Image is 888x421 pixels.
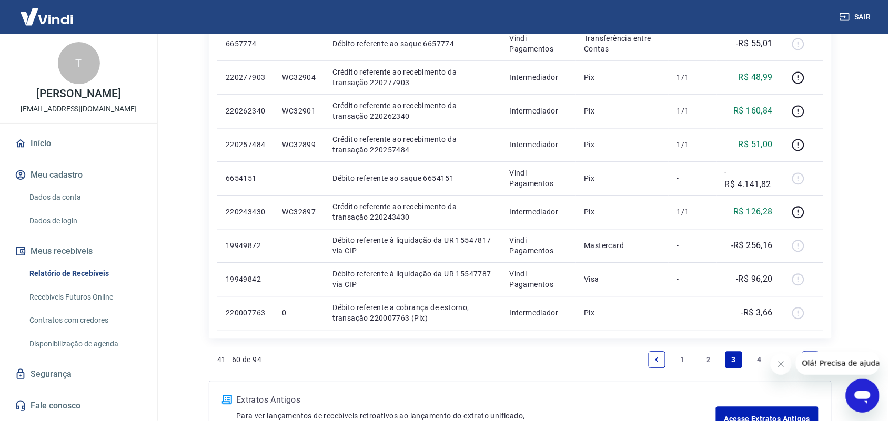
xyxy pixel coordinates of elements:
[25,310,145,331] a: Contratos com credores
[21,104,137,115] p: [EMAIL_ADDRESS][DOMAIN_NAME]
[751,352,768,368] a: Page 4
[677,274,708,285] p: -
[226,207,266,218] p: 220243430
[677,106,708,117] p: 1/1
[13,363,145,386] a: Segurança
[510,140,568,150] p: Intermediador
[226,173,266,184] p: 6654151
[677,207,708,218] p: 1/1
[736,38,773,50] p: -R$ 55,01
[226,106,266,117] p: 220262340
[282,207,316,218] p: WC32897
[332,135,492,156] p: Crédito referente ao recebimento da transação 220257484
[700,352,717,368] a: Page 2
[734,105,773,118] p: R$ 160,84
[236,394,716,407] p: Extratos Antigos
[226,308,266,319] p: 220007763
[25,333,145,355] a: Disponibilização de agenda
[771,354,792,375] iframe: Fechar mensagem
[584,241,660,251] p: Mastercard
[13,394,145,417] a: Fale conosco
[584,73,660,83] p: Pix
[13,132,145,155] a: Início
[510,73,568,83] p: Intermediador
[510,34,568,55] p: Vindi Pagamentos
[332,173,492,184] p: Débito referente ao saque 6654151
[25,187,145,208] a: Dados da conta
[332,101,492,122] p: Crédito referente ao recebimento da transação 220262340
[217,355,261,365] p: 41 - 60 de 94
[584,34,660,55] p: Transferência entre Contas
[584,308,660,319] p: Pix
[510,235,568,256] p: Vindi Pagamentos
[226,140,266,150] p: 220257484
[25,263,145,284] a: Relatório de Recebíveis
[282,140,316,150] p: WC32899
[226,39,266,49] p: 6657774
[677,308,708,319] p: -
[739,139,773,151] p: R$ 51,00
[282,308,316,319] p: 0
[13,163,145,187] button: Meu cadastro
[677,73,708,83] p: 1/1
[332,235,492,256] p: Débito referente à liquidação da UR 15547817 via CIP
[6,7,88,16] span: Olá! Precisa de ajuda?
[226,73,266,83] p: 220277903
[731,240,773,252] p: -R$ 256,16
[837,7,875,27] button: Sair
[222,395,232,405] img: ícone
[649,352,665,368] a: Previous page
[674,352,691,368] a: Page 1
[677,173,708,184] p: -
[510,207,568,218] p: Intermediador
[332,303,492,324] p: Débito referente a cobrança de estorno, transação 220007763 (Pix)
[796,352,880,375] iframe: Mensagem da empresa
[226,274,266,285] p: 19949842
[510,269,568,290] p: Vindi Pagamentos
[36,88,120,99] p: [PERSON_NAME]
[736,273,773,286] p: -R$ 96,20
[25,210,145,232] a: Dados de login
[332,269,492,290] p: Débito referente à liquidação da UR 15547787 via CIP
[739,71,773,84] p: R$ 48,99
[584,140,660,150] p: Pix
[13,1,81,33] img: Vindi
[644,347,823,373] ul: Pagination
[677,140,708,150] p: 1/1
[332,39,492,49] p: Débito referente ao saque 6657774
[584,274,660,285] p: Visa
[282,73,316,83] p: WC32904
[332,202,492,223] p: Crédito referente ao recebimento da transação 220243430
[58,42,100,84] div: T
[510,168,568,189] p: Vindi Pagamentos
[734,206,773,219] p: R$ 126,28
[741,307,773,320] p: -R$ 3,66
[25,286,145,308] a: Recebíveis Futuros Online
[510,106,568,117] p: Intermediador
[846,379,880,413] iframe: Botão para abrir a janela de mensagens
[677,39,708,49] p: -
[725,166,773,191] p: -R$ 4.141,82
[510,308,568,319] p: Intermediador
[584,207,660,218] p: Pix
[332,67,492,88] p: Crédito referente ao recebimento da transação 220277903
[584,173,660,184] p: Pix
[226,241,266,251] p: 19949872
[677,241,708,251] p: -
[725,352,742,368] a: Page 3 is your current page
[584,106,660,117] p: Pix
[13,240,145,263] button: Meus recebíveis
[282,106,316,117] p: WC32901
